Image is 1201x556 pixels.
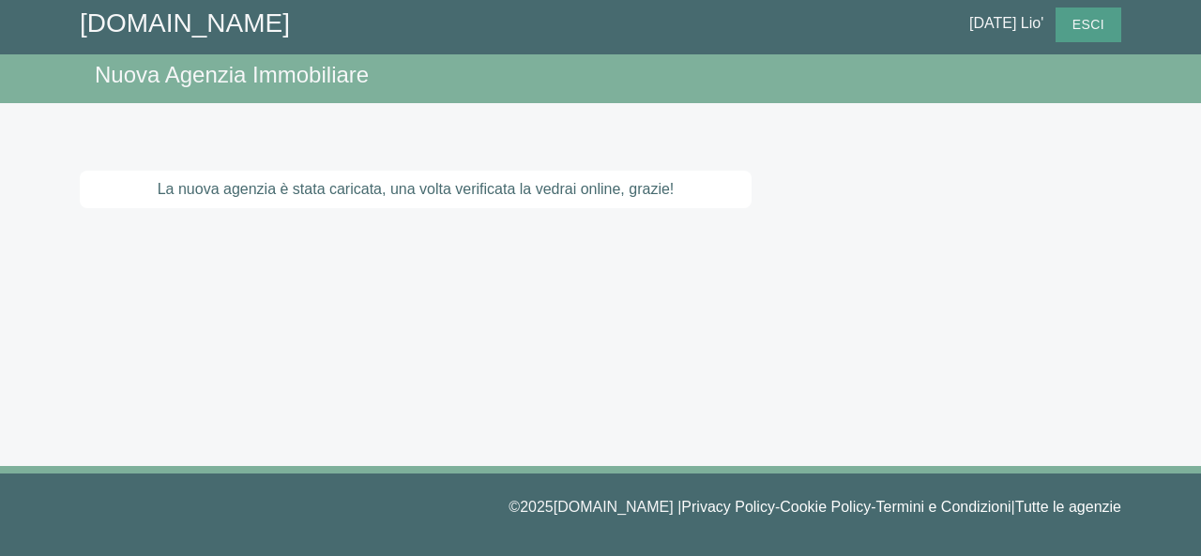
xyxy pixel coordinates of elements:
[80,171,752,208] div: La nuova agenzia è stata caricata, una volta verificata la vedrai online, grazie!
[780,499,871,515] a: Cookie Policy
[80,8,290,38] a: [DOMAIN_NAME]
[1056,8,1121,42] button: Esci
[1063,13,1114,37] span: Esci
[681,499,775,515] a: Privacy Policy
[95,62,1121,89] h4: Nuova Agenzia Immobiliare
[876,499,1011,515] a: Termini e Condizioni
[80,496,1121,518] p: © 2025 [DOMAIN_NAME] | - - |
[1015,499,1121,515] a: Tutte le agenzie
[969,15,1051,31] span: [DATE] Lio'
